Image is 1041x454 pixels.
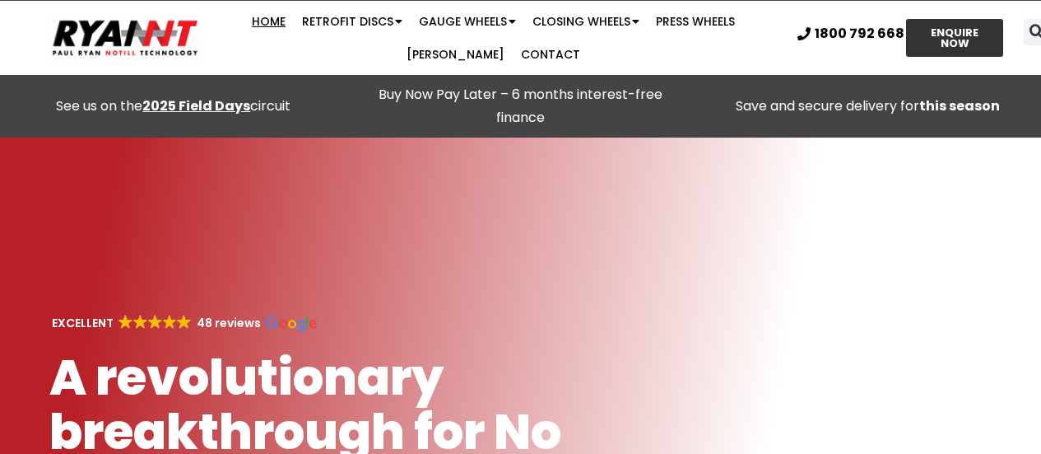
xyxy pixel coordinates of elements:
[142,96,250,115] a: 2025 Field Days
[648,5,743,38] a: Press Wheels
[294,5,411,38] a: Retrofit Discs
[921,27,988,49] span: ENQUIRE NOW
[356,83,686,129] p: Buy Now Pay Later – 6 months interest-free finance
[815,27,904,40] span: 1800 792 668
[52,315,114,331] strong: EXCELLENT
[202,5,785,71] nav: Menu
[797,27,904,40] a: 1800 792 668
[49,14,202,61] img: Ryan NT logo
[266,316,317,332] img: Google
[148,315,162,329] img: Google
[49,315,317,331] a: EXCELLENT GoogleGoogleGoogleGoogleGoogle 48 reviews Google
[524,5,648,38] a: Closing Wheels
[163,315,177,329] img: Google
[8,95,339,118] div: See us on the circuit
[119,315,132,329] img: Google
[177,315,191,329] img: Google
[513,38,588,71] a: Contact
[411,5,524,38] a: Gauge Wheels
[197,315,261,331] strong: 48 reviews
[906,19,1003,57] a: ENQUIRE NOW
[702,95,1033,118] p: Save and secure delivery for
[133,315,147,329] img: Google
[244,5,294,38] a: Home
[919,96,1000,115] strong: this season
[398,38,513,71] a: [PERSON_NAME]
